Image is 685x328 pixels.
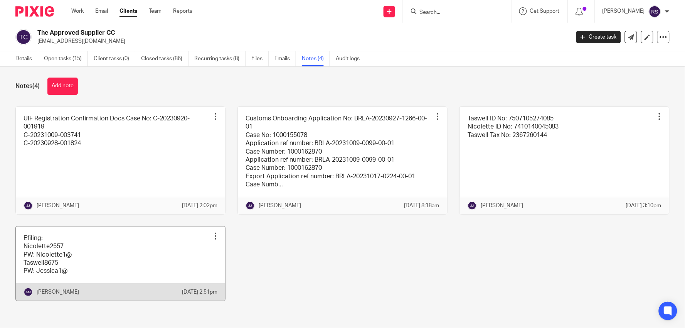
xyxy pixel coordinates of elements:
[15,29,32,45] img: svg%3E
[15,51,38,66] a: Details
[246,201,255,210] img: svg%3E
[149,7,162,15] a: Team
[37,288,79,296] p: [PERSON_NAME]
[194,51,246,66] a: Recurring tasks (8)
[71,7,84,15] a: Work
[336,51,365,66] a: Audit logs
[141,51,189,66] a: Closed tasks (86)
[251,51,269,66] a: Files
[419,9,488,16] input: Search
[259,202,301,210] p: [PERSON_NAME]
[95,7,108,15] a: Email
[37,202,79,210] p: [PERSON_NAME]
[274,51,296,66] a: Emails
[649,5,661,18] img: svg%3E
[15,6,54,17] img: Pixie
[47,78,78,95] button: Add note
[24,201,33,210] img: svg%3E
[24,287,33,297] img: svg%3E
[468,201,477,210] img: svg%3E
[94,51,135,66] a: Client tasks (0)
[481,202,523,210] p: [PERSON_NAME]
[32,83,40,89] span: (4)
[404,202,439,210] p: [DATE] 8:18am
[37,29,459,37] h2: The Approved Supplier CC
[302,51,330,66] a: Notes (4)
[44,51,88,66] a: Open tasks (15)
[576,31,621,43] a: Create task
[173,7,192,15] a: Reports
[182,288,217,296] p: [DATE] 2:51pm
[182,202,217,210] p: [DATE] 2:02pm
[626,202,661,210] p: [DATE] 3:10pm
[15,82,40,90] h1: Notes
[37,37,565,45] p: [EMAIL_ADDRESS][DOMAIN_NAME]
[603,7,645,15] p: [PERSON_NAME]
[119,7,137,15] a: Clients
[530,8,560,14] span: Get Support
